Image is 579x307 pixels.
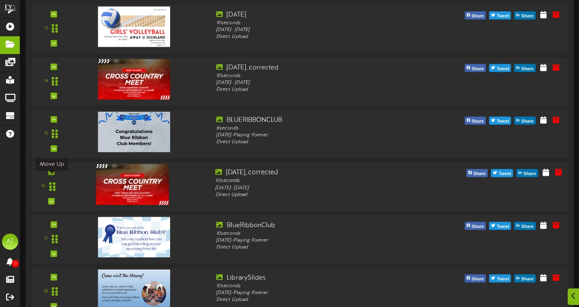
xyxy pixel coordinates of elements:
[98,217,170,257] img: 5580898a-4267-4c5b-9845-9d48fe440fd4.png
[12,260,19,267] span: 0
[472,169,487,178] span: Share
[514,64,536,72] button: Share
[489,64,511,72] button: Tweet
[470,65,486,73] span: Share
[495,117,510,126] span: Tweet
[514,117,536,125] button: Share
[520,12,535,21] span: Share
[470,275,486,284] span: Share
[215,192,429,198] div: Direct Upload
[489,274,511,282] button: Tweet
[522,169,537,178] span: Share
[516,169,538,177] button: Share
[489,11,511,19] button: Tweet
[465,64,486,72] button: Share
[98,112,170,152] img: cfb69c20-0a3a-44b2-9f42-a9f55b54392a.png
[98,6,170,47] img: 0dca7c36-7d79-4e25-b788-73a8dbf0193a.png
[96,164,169,205] img: af50812d-a88d-4a86-a083-721777df0158.png
[495,222,510,231] span: Tweet
[489,222,511,230] button: Tweet
[44,78,48,85] div: 14
[470,12,486,21] span: Share
[215,168,429,178] div: [DATE]_corrected
[497,169,513,178] span: Tweet
[470,222,486,231] span: Share
[44,130,48,137] div: 15
[2,234,18,250] div: AT
[216,283,427,290] div: 10 seconds
[216,132,427,139] div: [DATE] - Playing Forever
[465,117,486,125] button: Share
[495,12,510,21] span: Tweet
[216,297,427,303] div: Direct Upload
[520,275,535,284] span: Share
[520,117,535,126] span: Share
[520,65,535,73] span: Share
[216,79,427,86] div: [DATE] - [DATE]
[215,184,429,191] div: [DATE] - [DATE]
[465,11,486,19] button: Share
[216,237,427,244] div: [DATE] - Playing Forever
[466,169,488,177] button: Share
[216,274,427,283] div: LibrarySlides
[470,117,486,126] span: Share
[514,222,536,230] button: Share
[216,72,427,79] div: 10 seconds
[514,11,536,19] button: Share
[216,33,427,40] div: Direct Upload
[44,236,48,242] div: 17
[495,65,510,73] span: Tweet
[216,63,427,72] div: [DATE]_corrected
[491,169,513,177] button: Tweet
[216,86,427,93] div: Direct Upload
[514,274,536,282] button: Share
[216,221,427,230] div: BlueRibbonClub
[216,230,427,237] div: 10 seconds
[98,59,170,99] img: fdb3460b-dc19-4598-8ce3-dcde622d14ec.png
[41,183,46,190] div: 16
[216,10,427,20] div: [DATE]
[520,222,535,231] span: Share
[465,274,486,282] button: Share
[465,222,486,230] button: Share
[216,290,427,297] div: [DATE] - Playing Forever
[215,178,429,184] div: 10 seconds
[44,25,48,32] div: 13
[216,116,427,125] div: BLUERIBBONCLUB
[44,288,48,295] div: 18
[216,20,427,27] div: 10 seconds
[216,27,427,33] div: [DATE] - [DATE]
[216,244,427,251] div: Direct Upload
[495,275,510,284] span: Tweet
[489,117,511,125] button: Tweet
[216,125,427,132] div: 8 seconds
[216,139,427,146] div: Direct Upload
